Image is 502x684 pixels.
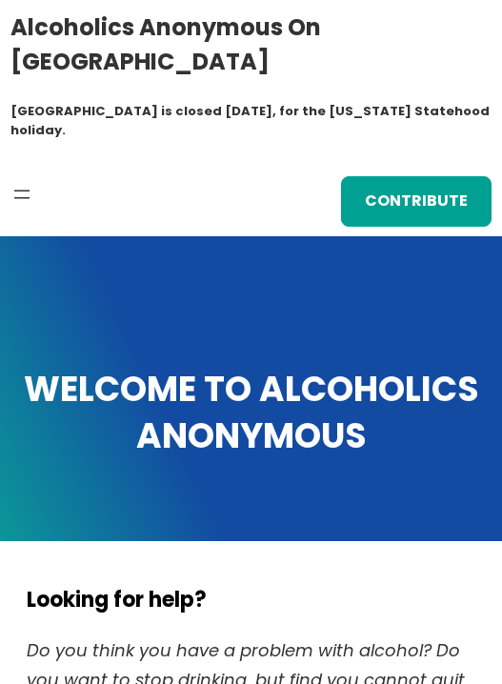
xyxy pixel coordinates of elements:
[17,367,485,460] h1: WELCOME TO ALCOHOLICS ANONYMOUS
[10,183,33,206] button: Open menu
[27,588,475,613] h5: Looking for help?
[10,183,33,206] nav: Intergroup
[10,102,492,141] h1: [GEOGRAPHIC_DATA] is closed [DATE], for the [US_STATE] Statehood holiday.
[10,7,321,82] a: Alcoholics Anonymous on [GEOGRAPHIC_DATA]
[341,176,492,226] a: Contribute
